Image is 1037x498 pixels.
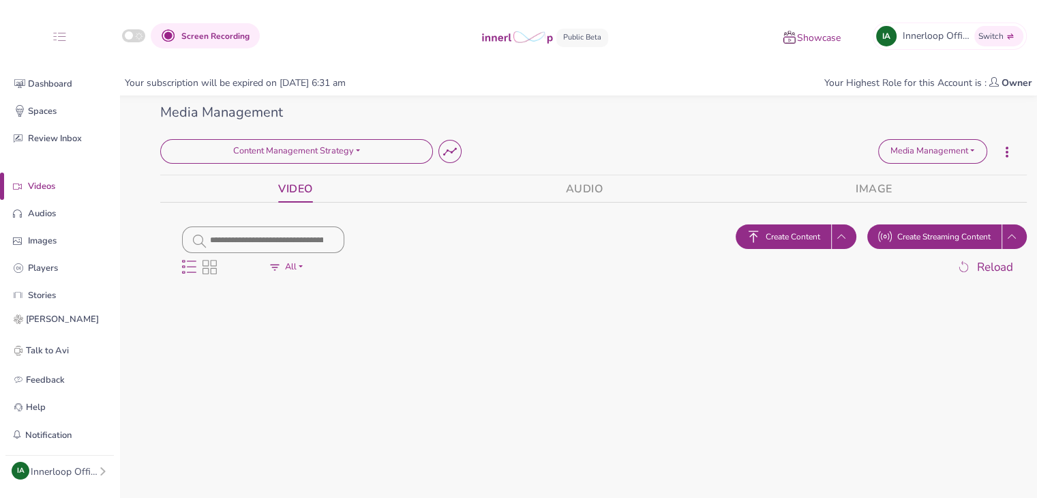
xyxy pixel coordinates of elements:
[26,344,69,358] p: Talk to Avi
[28,289,112,303] p: Stories
[903,29,971,43] span: Innerloop Official
[11,426,72,444] button: Notification
[978,31,1004,42] span: Switch
[977,259,1013,276] span: Reload
[797,31,841,46] p: Showcase
[228,256,344,279] button: All
[878,230,892,244] img: streaming
[736,224,831,249] button: streamingCreate Content
[160,102,1027,123] div: Media Management
[26,400,46,415] p: Help
[151,23,260,48] button: Screen Recording
[11,461,108,480] button: IAInnerloop Official Account
[28,77,112,91] p: Dashboard
[11,340,108,361] a: Talk to Avi
[1002,76,1032,89] b: Owner
[160,139,433,164] button: Content Management Strategy
[897,231,991,243] span: Create Streaming Content
[28,132,112,146] p: Review Inbox
[26,373,65,387] p: Feedback
[856,175,892,203] a: IMAGE
[766,231,820,243] span: Create Content
[942,252,1027,282] button: Reload
[28,207,112,221] p: Audios
[28,261,112,276] p: Players
[285,261,297,273] span: All
[747,230,760,244] img: streaming
[11,309,108,329] a: [PERSON_NAME]
[867,224,1002,249] button: streamingCreate Streaming Content
[11,372,108,388] a: Feedback
[974,26,1023,46] button: Switch
[11,399,108,415] a: Help
[12,462,29,480] div: IA
[26,312,99,327] p: [PERSON_NAME]
[566,175,603,203] a: AUDIO
[119,76,351,90] div: Your subscription will be expired on [DATE] 6:31 am
[876,26,897,46] div: IA
[278,175,313,203] a: VIDEO
[25,428,72,443] p: Notification
[28,104,112,119] p: Spaces
[783,30,796,44] img: showcase icon
[31,465,98,479] div: Innerloop Official Account
[28,234,112,248] p: Images
[819,76,1037,90] div: Your Highest Role for this Account is :
[878,139,987,164] button: Media Management
[28,179,112,194] p: Videos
